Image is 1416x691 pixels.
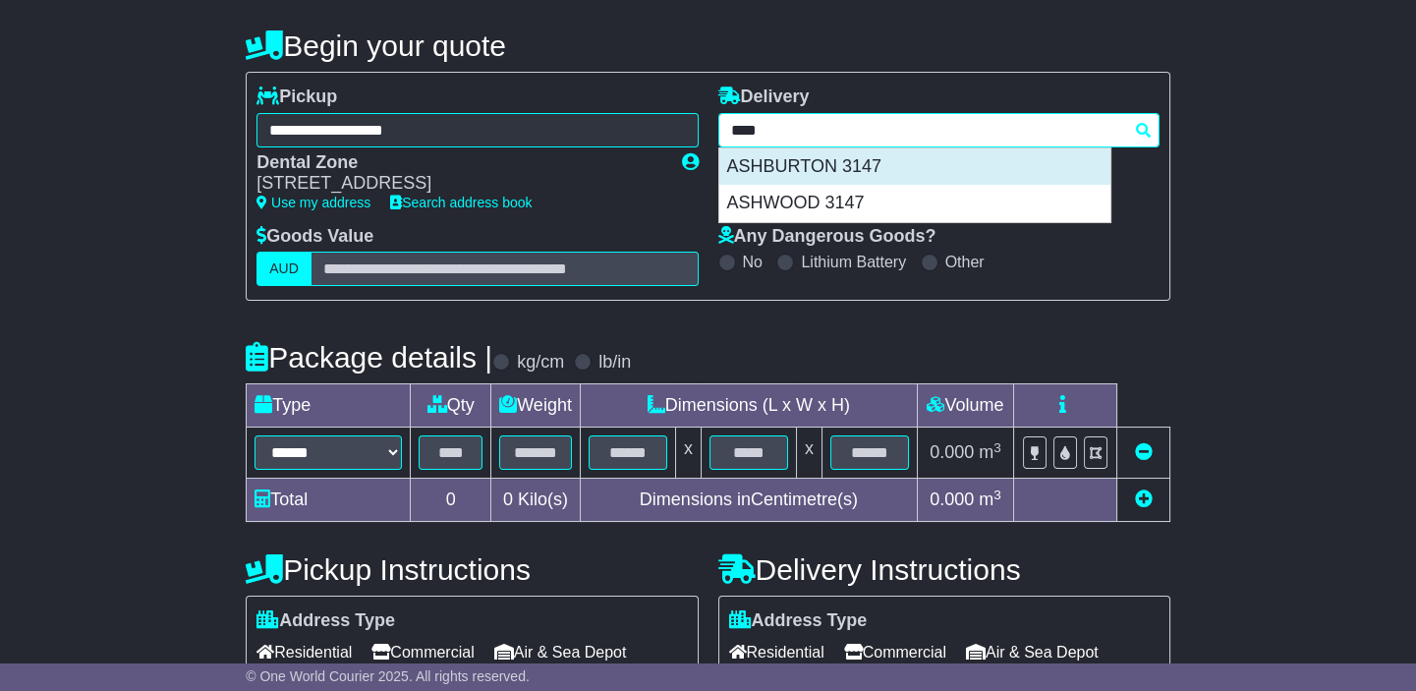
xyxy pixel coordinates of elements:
[390,195,532,210] a: Search address book
[246,341,492,374] h4: Package details |
[930,489,974,509] span: 0.000
[718,86,810,108] label: Delivery
[796,428,821,479] td: x
[719,148,1110,186] div: ASHBURTON 3147
[979,489,1001,509] span: m
[930,442,974,462] span: 0.000
[256,152,661,174] div: Dental Zone
[719,185,1110,222] div: ASHWOOD 3147
[491,384,581,428] td: Weight
[491,479,581,522] td: Kilo(s)
[718,226,936,248] label: Any Dangerous Goods?
[256,195,370,210] a: Use my address
[1134,442,1152,462] a: Remove this item
[247,479,411,522] td: Total
[729,637,824,667] span: Residential
[246,553,698,586] h4: Pickup Instructions
[256,86,337,108] label: Pickup
[517,352,564,374] label: kg/cm
[675,428,701,479] td: x
[718,553,1170,586] h4: Delivery Instructions
[256,173,661,195] div: [STREET_ADDRESS]
[580,384,917,428] td: Dimensions (L x W x H)
[1134,489,1152,509] a: Add new item
[718,113,1160,147] typeahead: Please provide city
[729,610,868,632] label: Address Type
[247,384,411,428] td: Type
[844,637,946,667] span: Commercial
[979,442,1001,462] span: m
[966,637,1099,667] span: Air & Sea Depot
[411,384,491,428] td: Qty
[256,610,395,632] label: Address Type
[256,252,312,286] label: AUD
[246,668,530,684] span: © One World Courier 2025. All rights reserved.
[411,479,491,522] td: 0
[743,253,763,271] label: No
[256,637,352,667] span: Residential
[503,489,513,509] span: 0
[371,637,474,667] span: Commercial
[993,488,1001,502] sup: 3
[801,253,906,271] label: Lithium Battery
[246,29,1170,62] h4: Begin your quote
[494,637,627,667] span: Air & Sea Depot
[993,440,1001,455] sup: 3
[917,384,1013,428] td: Volume
[256,226,373,248] label: Goods Value
[580,479,917,522] td: Dimensions in Centimetre(s)
[945,253,985,271] label: Other
[598,352,631,374] label: lb/in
